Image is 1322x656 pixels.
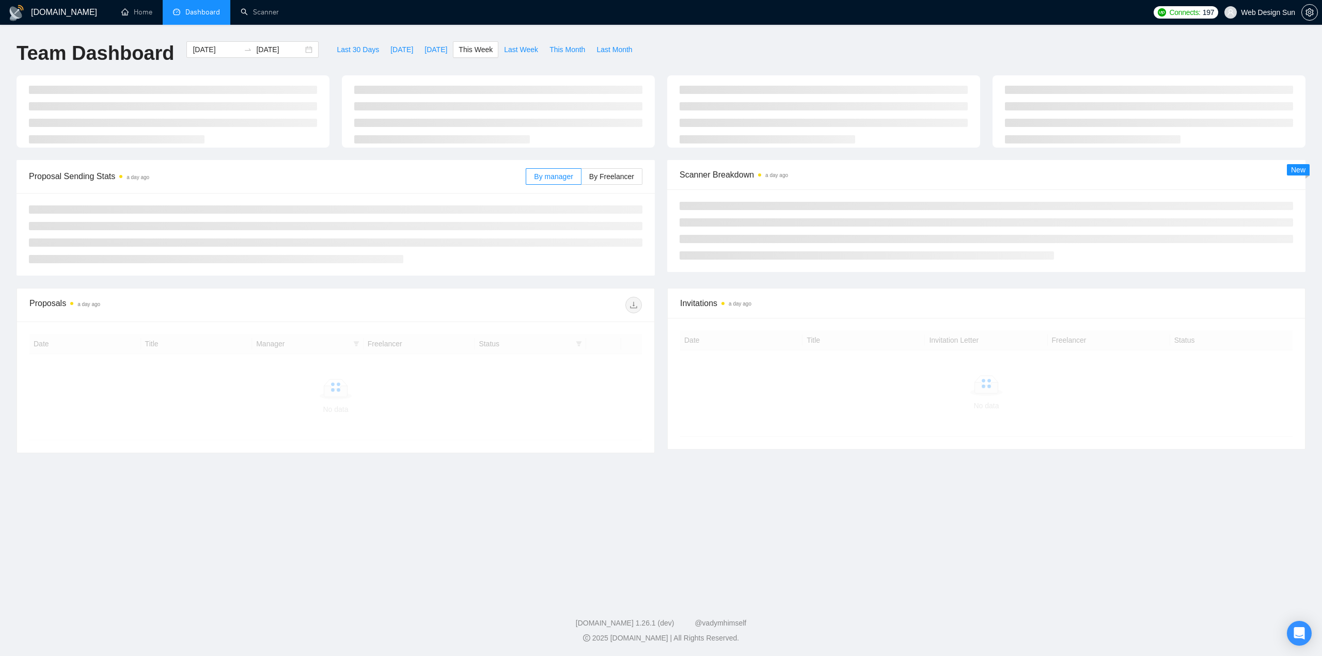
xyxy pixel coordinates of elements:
[1302,8,1317,17] span: setting
[185,8,220,17] span: Dashboard
[680,168,1293,181] span: Scanner Breakdown
[589,172,634,181] span: By Freelancer
[765,172,788,178] time: a day ago
[419,41,453,58] button: [DATE]
[1301,4,1318,21] button: setting
[121,8,152,17] a: homeHome
[1301,8,1318,17] a: setting
[1203,7,1214,18] span: 197
[583,634,590,642] span: copyright
[1227,9,1234,16] span: user
[331,41,385,58] button: Last 30 Days
[1158,8,1166,17] img: upwork-logo.png
[173,8,180,15] span: dashboard
[1291,166,1305,174] span: New
[504,44,538,55] span: Last Week
[244,45,252,54] span: swap-right
[29,170,526,183] span: Proposal Sending Stats
[17,41,174,66] h1: Team Dashboard
[576,619,674,627] a: [DOMAIN_NAME] 1.26.1 (dev)
[534,172,573,181] span: By manager
[1169,7,1200,18] span: Connects:
[390,44,413,55] span: [DATE]
[29,297,336,313] div: Proposals
[337,44,379,55] span: Last 30 Days
[695,619,746,627] a: @vadymhimself
[459,44,493,55] span: This Week
[1287,621,1312,646] div: Open Intercom Messenger
[256,44,303,55] input: End date
[77,301,100,307] time: a day ago
[385,41,419,58] button: [DATE]
[729,301,751,307] time: a day ago
[424,44,447,55] span: [DATE]
[591,41,638,58] button: Last Month
[453,41,498,58] button: This Week
[8,633,1314,644] div: 2025 [DOMAIN_NAME] | All Rights Reserved.
[193,44,240,55] input: Start date
[244,45,252,54] span: to
[549,44,585,55] span: This Month
[127,174,149,180] time: a day ago
[8,5,25,21] img: logo
[680,297,1293,310] span: Invitations
[596,44,632,55] span: Last Month
[498,41,544,58] button: Last Week
[544,41,591,58] button: This Month
[241,8,279,17] a: searchScanner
